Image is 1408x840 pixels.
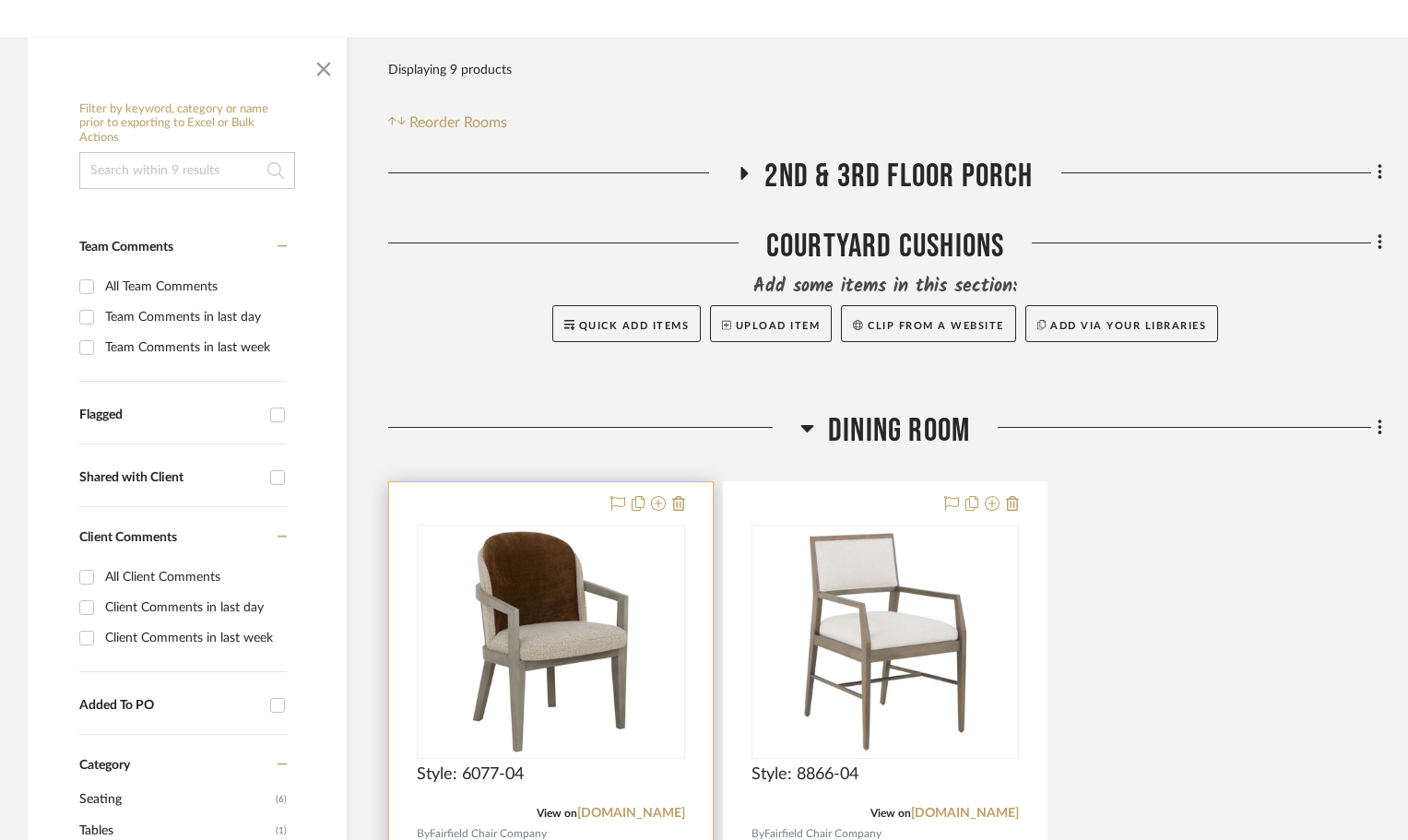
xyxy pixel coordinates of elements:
button: Reorder Rooms [388,112,507,134]
h6: Filter by keyword, category or name prior to exporting to Excel or Bulk Actions [79,102,295,146]
a: [DOMAIN_NAME] [911,807,1019,820]
button: Quick Add Items [552,305,702,342]
div: Flagged [79,408,261,423]
span: Quick Add Items [579,321,690,331]
span: Reorder Rooms [409,112,507,134]
div: Added To PO [79,698,261,714]
div: Team Comments in last day [105,302,282,332]
div: All Team Comments [105,272,282,302]
button: Upload Item [710,305,832,342]
span: View on [870,808,911,819]
span: Client Comments [79,531,177,544]
input: Search within 9 results [79,152,295,189]
button: Add via your libraries [1025,305,1219,342]
div: All Client Comments [105,562,282,592]
span: Category [79,758,130,774]
span: Style: 6077-04 [417,764,524,785]
div: Team Comments in last week [105,333,282,362]
div: Client Comments in last week [105,623,282,653]
div: Client Comments in last day [105,593,282,622]
img: Style: 6077-04 [435,526,666,757]
span: Dining Room [828,411,970,451]
span: (6) [276,785,287,814]
div: Add some items in this section: [388,274,1382,300]
div: Shared with Client [79,470,261,486]
button: Clip from a website [841,305,1015,342]
a: [DOMAIN_NAME] [577,807,685,820]
span: Style: 8866-04 [751,764,858,785]
span: View on [537,808,577,819]
span: Team Comments [79,241,173,254]
button: Close [305,47,342,84]
span: Seating [79,784,271,815]
div: Displaying 9 products [388,52,512,89]
img: Style: 8866-04 [770,526,1000,757]
span: 2nd & 3rd Floor Porch [764,157,1033,196]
